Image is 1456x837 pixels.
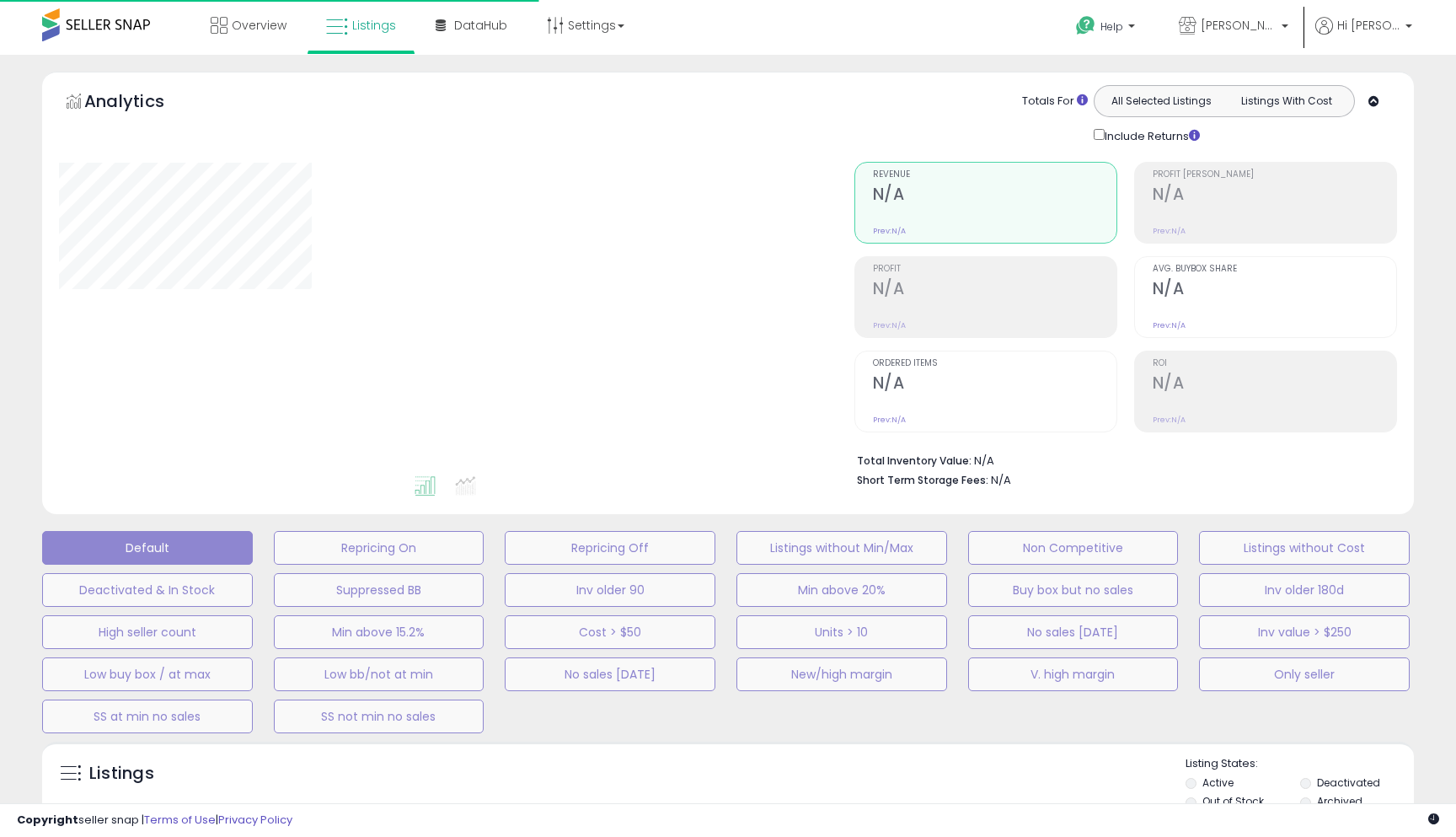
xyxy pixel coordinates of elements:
strong: Copyright [17,812,78,828]
a: Hi [PERSON_NAME] [1315,17,1412,55]
span: Listings [352,17,396,34]
div: Totals For [1022,94,1088,110]
b: Total Inventory Value: [857,453,972,468]
small: Prev: N/A [1153,226,1186,236]
h5: Analytics [84,89,197,117]
button: Deactivated & In Stock [42,573,253,607]
button: Inv value > $250 [1199,615,1410,649]
button: Suppressed BB [274,573,484,607]
span: ROI [1153,359,1396,368]
span: Ordered Items [873,359,1116,368]
span: [PERSON_NAME] & Co [1201,17,1277,34]
button: Only seller [1199,657,1410,691]
button: SS not min no sales [274,700,484,733]
button: Units > 10 [736,615,947,649]
button: High seller count [42,615,253,649]
h2: N/A [1153,279,1396,302]
button: New/high margin [736,657,947,691]
button: Cost > $50 [505,615,715,649]
small: Prev: N/A [1153,415,1186,425]
small: Prev: N/A [873,226,906,236]
span: Profit [873,265,1116,274]
button: Non Competitive [968,531,1179,565]
span: Overview [232,17,286,34]
button: All Selected Listings [1099,90,1224,112]
small: Prev: N/A [873,320,906,330]
h2: N/A [1153,373,1396,396]
button: No sales [DATE] [968,615,1179,649]
button: Low bb/not at min [274,657,484,691]
button: Listings without Min/Max [736,531,947,565]
h2: N/A [873,185,1116,207]
button: Inv older 90 [505,573,715,607]
button: Listings With Cost [1223,90,1349,112]
button: SS at min no sales [42,700,253,733]
span: Avg. Buybox Share [1153,265,1396,274]
button: V. high margin [968,657,1179,691]
b: Short Term Storage Fees: [857,473,988,487]
button: Repricing On [274,531,484,565]
span: N/A [991,472,1011,488]
h2: N/A [873,373,1116,396]
span: Revenue [873,170,1116,180]
span: Profit [PERSON_NAME] [1153,170,1396,180]
div: Include Returns [1081,126,1220,145]
button: Buy box but no sales [968,573,1179,607]
button: Default [42,531,253,565]
small: Prev: N/A [1153,320,1186,330]
i: Get Help [1075,15,1096,36]
span: Help [1100,19,1123,34]
button: Repricing Off [505,531,715,565]
button: Min above 15.2% [274,615,484,649]
button: Min above 20% [736,573,947,607]
button: Listings without Cost [1199,531,1410,565]
button: No sales [DATE] [505,657,715,691]
small: Prev: N/A [873,415,906,425]
span: DataHub [454,17,507,34]
h2: N/A [873,279,1116,302]
a: Help [1063,3,1152,55]
span: Hi [PERSON_NAME] [1337,17,1400,34]
li: N/A [857,449,1384,469]
h2: N/A [1153,185,1396,207]
div: seller snap | | [17,813,292,829]
button: Low buy box / at max [42,657,253,691]
button: Inv older 180d [1199,573,1410,607]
